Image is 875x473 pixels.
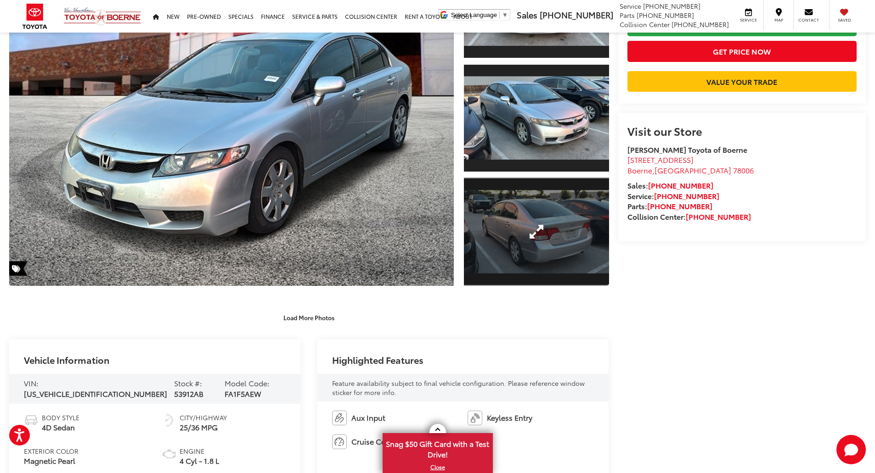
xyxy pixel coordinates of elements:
[468,411,482,425] img: Keyless Entry
[627,144,747,155] strong: [PERSON_NAME] Toyota of Boerne
[620,1,641,11] span: Service
[627,71,857,92] a: Value Your Trade
[9,261,28,276] span: Special
[351,436,403,447] span: Cruise Control
[637,11,694,20] span: [PHONE_NUMBER]
[24,388,167,399] span: [US_VEHICLE_IDENTIFICATION_NUMBER]
[174,378,202,388] span: Stock #:
[464,64,609,173] a: Expand Photo 2
[502,11,508,18] span: ▼
[540,9,613,21] span: [PHONE_NUMBER]
[351,412,385,423] span: Aux Input
[332,355,423,365] h2: Highlighted Features
[24,456,79,466] span: Magnetic Pearl
[798,17,819,23] span: Contact
[63,7,141,26] img: Vic Vaughan Toyota of Boerne
[672,20,729,29] span: [PHONE_NUMBER]
[627,125,857,137] h2: Visit our Store
[627,154,694,165] span: [STREET_ADDRESS]
[654,190,719,201] a: [PHONE_NUMBER]
[464,178,609,286] a: Expand Photo 3
[332,411,347,425] img: Aux Input
[180,446,219,456] span: Engine
[225,388,261,399] span: FA1F5AEW
[627,165,754,175] span: ,
[42,413,79,422] span: Body Style
[647,200,712,211] a: [PHONE_NUMBER]
[627,200,712,211] strong: Parts:
[627,165,652,175] span: Boerne
[834,17,854,23] span: Saved
[627,41,857,61] button: Get Price Now
[24,355,109,365] h2: Vehicle Information
[180,413,227,422] span: City/Highway
[174,388,203,399] span: 53912AB
[180,456,219,466] span: 4 Cyl - 1.8 L
[462,77,610,160] img: 2010 Honda Civic LX
[180,422,227,433] span: 25/36 MPG
[627,211,751,222] strong: Collision Center:
[643,1,700,11] span: [PHONE_NUMBER]
[836,435,866,464] button: Toggle Chat Window
[655,165,731,175] span: [GEOGRAPHIC_DATA]
[451,11,508,18] a: Select Language​
[620,20,670,29] span: Collision Center
[277,309,341,325] button: Load More Photos
[620,11,635,20] span: Parts
[24,446,79,456] span: Exterior Color
[332,378,585,397] span: Feature availability subject to final vehicle configuration. Please reference window sticker for ...
[451,11,497,18] span: Select Language
[627,180,713,190] strong: Sales:
[733,165,754,175] span: 78006
[384,434,492,462] span: Snag $50 Gift Card with a Test Drive!
[836,435,866,464] svg: Start Chat
[499,11,500,18] span: ​
[487,412,532,423] span: Keyless Entry
[738,17,759,23] span: Service
[332,434,347,449] img: Cruise Control
[627,154,754,175] a: [STREET_ADDRESS] Boerne,[GEOGRAPHIC_DATA] 78006
[24,378,39,388] span: VIN:
[42,422,79,433] span: 4D Sedan
[648,180,713,190] a: [PHONE_NUMBER]
[162,413,176,428] img: Fuel Economy
[517,9,537,21] span: Sales
[627,190,719,201] strong: Service:
[225,378,270,388] span: Model Code:
[686,211,751,222] a: [PHONE_NUMBER]
[768,17,789,23] span: Map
